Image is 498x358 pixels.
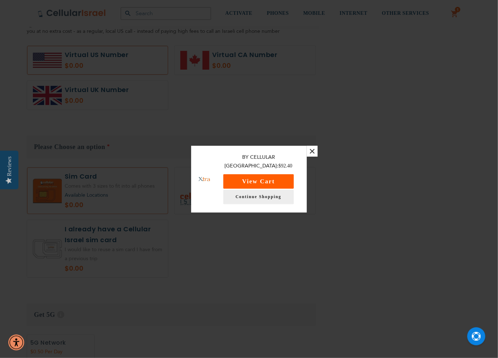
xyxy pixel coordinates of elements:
[218,153,300,171] p: By Cellular [GEOGRAPHIC_DATA]:
[223,174,294,189] button: View Cart
[6,156,13,176] div: Reviews
[307,146,318,157] button: ×
[223,190,294,204] a: Continue Shopping
[8,335,24,350] div: Accessibility Menu
[279,163,293,169] span: $92.40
